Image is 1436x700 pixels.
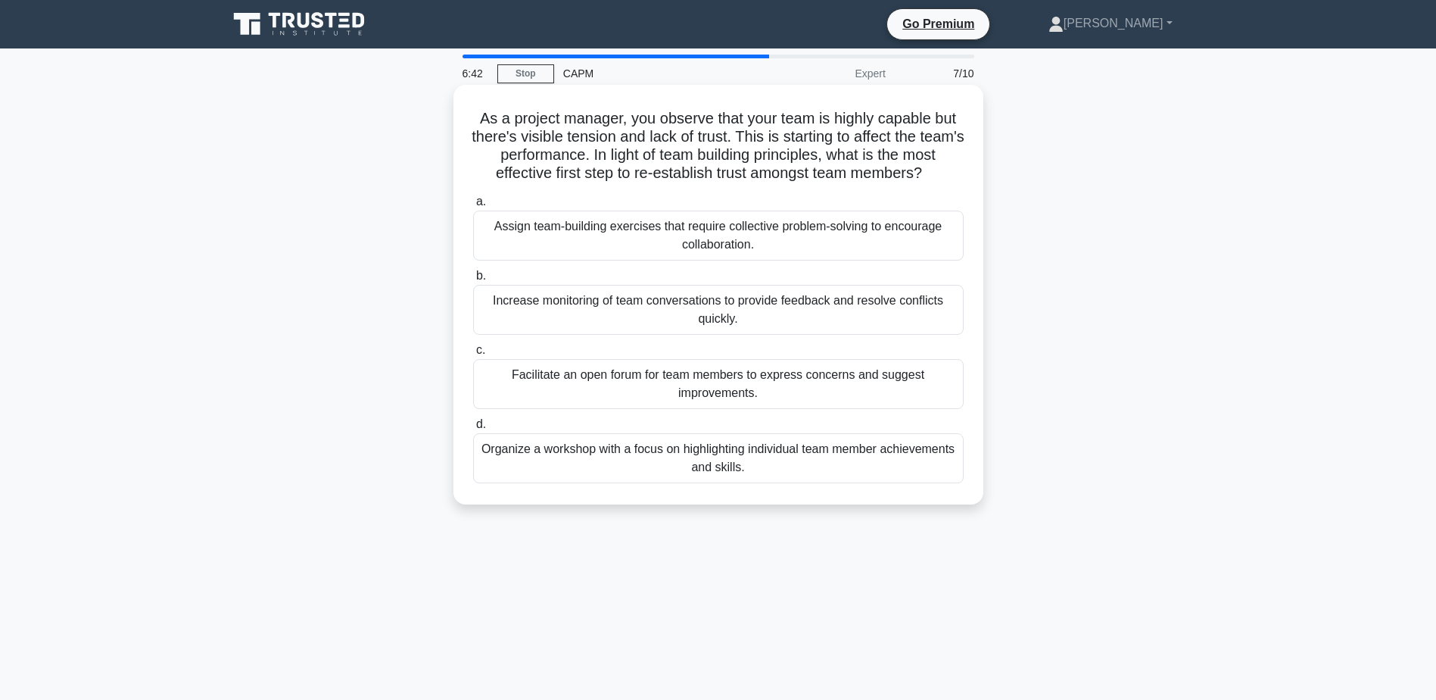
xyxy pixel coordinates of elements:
h5: As a project manager, you observe that your team is highly capable but there's visible tension an... [472,109,965,183]
div: Expert [762,58,895,89]
div: CAPM [554,58,762,89]
span: d. [476,417,486,430]
div: Facilitate an open forum for team members to express concerns and suggest improvements. [473,359,964,409]
a: [PERSON_NAME] [1012,8,1209,39]
div: Organize a workshop with a focus on highlighting individual team member achievements and skills. [473,433,964,483]
div: 7/10 [895,58,983,89]
a: Stop [497,64,554,83]
span: a. [476,195,486,208]
a: Go Premium [893,14,983,33]
div: Assign team-building exercises that require collective problem-solving to encourage collaboration. [473,211,964,261]
span: c. [476,343,485,356]
div: Increase monitoring of team conversations to provide feedback and resolve conflicts quickly. [473,285,964,335]
div: 6:42 [453,58,497,89]
span: b. [476,269,486,282]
